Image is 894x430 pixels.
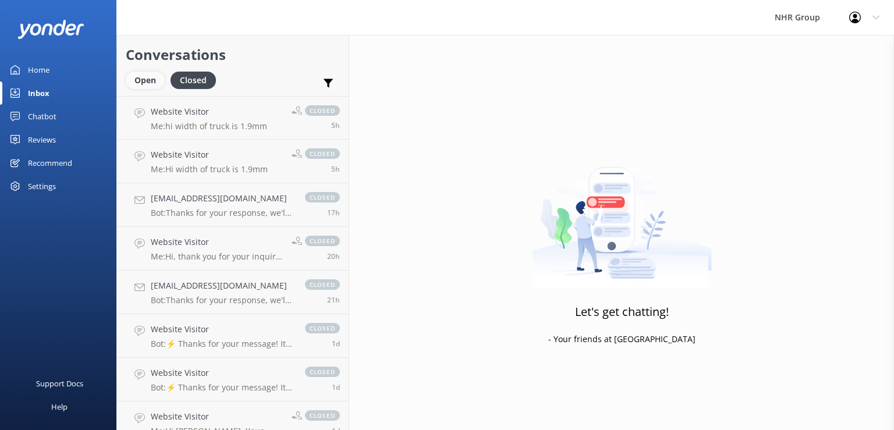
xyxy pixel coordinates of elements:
p: Bot: ⚡ Thanks for your message! It looks like this one might be best handled by our team directly... [151,339,293,349]
span: closed [305,410,340,421]
span: Sep 16 2025 10:00am (UTC +12:00) Pacific/Auckland [332,382,340,392]
a: Website VisitorMe:hi width of truck is 1.9mmclosed5h [117,96,349,140]
span: Sep 17 2025 07:28am (UTC +12:00) Pacific/Auckland [331,164,340,174]
div: Recommend [28,151,72,175]
h2: Conversations [126,44,340,66]
span: closed [305,236,340,246]
a: [EMAIL_ADDRESS][DOMAIN_NAME]Bot:Thanks for your response, we'll get back to you as soon as we can... [117,271,349,314]
div: Inbox [28,81,49,105]
span: Sep 16 2025 10:18am (UTC +12:00) Pacific/Auckland [332,339,340,349]
a: Closed [171,73,222,86]
div: Closed [171,72,216,89]
div: Open [126,72,165,89]
p: Me: hi width of truck is 1.9mm [151,121,267,132]
h4: [EMAIL_ADDRESS][DOMAIN_NAME] [151,279,293,292]
span: closed [305,105,340,116]
span: Sep 16 2025 04:16pm (UTC +12:00) Pacific/Auckland [327,251,340,261]
span: closed [305,148,340,159]
span: closed [305,279,340,290]
h4: Website Visitor [151,148,268,161]
img: artwork of a man stealing a conversation from at giant smartphone [532,143,712,288]
a: Website VisitorMe:Hi, thank you for your inquiry. Do you mind providing your phone number so we c... [117,227,349,271]
a: Website VisitorBot:⚡ Thanks for your message! It looks like this one might be best handled by our... [117,314,349,358]
h4: Website Visitor [151,410,283,423]
a: Website VisitorMe:Hi width of truck is 1.9mmclosed5h [117,140,349,183]
span: closed [305,323,340,333]
a: Website VisitorBot:⚡ Thanks for your message! It looks like this one might be best handled by our... [117,358,349,401]
span: Sep 16 2025 07:33pm (UTC +12:00) Pacific/Auckland [327,208,340,218]
div: Support Docs [36,372,83,395]
a: Open [126,73,171,86]
div: Reviews [28,128,56,151]
p: Bot: Thanks for your response, we'll get back to you as soon as we can during opening hours. [151,208,293,218]
div: Chatbot [28,105,56,128]
h4: Website Visitor [151,367,293,379]
p: - Your friends at [GEOGRAPHIC_DATA] [548,333,696,346]
p: Me: Hi, thank you for your inquiry. Do you mind providing your phone number so we can discuss fur... [151,251,283,262]
h4: [EMAIL_ADDRESS][DOMAIN_NAME] [151,192,293,205]
h4: Website Visitor [151,323,293,336]
span: closed [305,367,340,377]
h3: Let's get chatting! [575,303,669,321]
h4: Website Visitor [151,236,283,248]
span: closed [305,192,340,202]
div: Help [51,395,68,418]
p: Bot: Thanks for your response, we'll get back to you as soon as we can during opening hours. [151,295,293,305]
span: Sep 16 2025 03:13pm (UTC +12:00) Pacific/Auckland [327,295,340,305]
img: yonder-white-logo.png [17,20,84,39]
h4: Website Visitor [151,105,267,118]
a: [EMAIL_ADDRESS][DOMAIN_NAME]Bot:Thanks for your response, we'll get back to you as soon as we can... [117,183,349,227]
div: Home [28,58,49,81]
div: Settings [28,175,56,198]
span: Sep 17 2025 07:29am (UTC +12:00) Pacific/Auckland [331,120,340,130]
p: Me: Hi width of truck is 1.9mm [151,164,268,175]
p: Bot: ⚡ Thanks for your message! It looks like this one might be best handled by our team directly... [151,382,293,393]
